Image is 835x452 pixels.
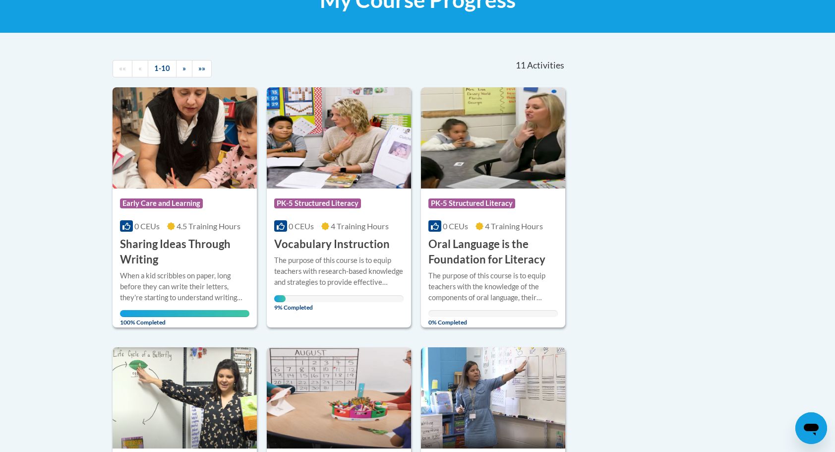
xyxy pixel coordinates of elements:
span: 4.5 Training Hours [177,221,240,231]
a: Course LogoPK-5 Structured Literacy0 CEUs4 Training Hours Oral Language is the Foundation for Lit... [421,87,565,327]
a: Previous [132,60,148,77]
span: PK-5 Structured Literacy [428,198,515,208]
div: Your progress [274,295,286,302]
a: Course LogoPK-5 Structured Literacy0 CEUs4 Training Hours Vocabulary InstructionThe purpose of th... [267,87,411,327]
span: « [138,64,142,72]
img: Course Logo [113,347,257,449]
span: » [182,64,186,72]
span: «« [119,64,126,72]
div: When a kid scribbles on paper, long before they can write their letters, they're starting to unde... [120,270,249,303]
span: Activities [527,60,564,71]
span: 4 Training Hours [485,221,543,231]
span: 0 CEUs [289,221,314,231]
a: Begining [113,60,132,77]
span: 4 Training Hours [331,221,389,231]
iframe: Button to launch messaging window [795,412,827,444]
span: Early Care and Learning [120,198,203,208]
a: End [192,60,212,77]
span: 0 CEUs [134,221,160,231]
img: Course Logo [267,347,411,449]
img: Course Logo [421,347,565,449]
a: Course LogoEarly Care and Learning0 CEUs4.5 Training Hours Sharing Ideas Through WritingWhen a ki... [113,87,257,327]
span: PK-5 Structured Literacy [274,198,361,208]
h3: Vocabulary Instruction [274,237,390,252]
div: Your progress [120,310,249,317]
h3: Oral Language is the Foundation for Literacy [428,237,558,267]
span: »» [198,64,205,72]
span: 0 CEUs [443,221,468,231]
span: 9% Completed [274,295,286,311]
div: The purpose of this course is to equip teachers with the knowledge of the components of oral lang... [428,270,558,303]
h3: Sharing Ideas Through Writing [120,237,249,267]
img: Course Logo [421,87,565,189]
img: Course Logo [267,87,411,189]
a: Next [176,60,192,77]
span: 11 [516,60,526,71]
a: 1-10 [148,60,177,77]
img: Course Logo [113,87,257,189]
div: The purpose of this course is to equip teachers with research-based knowledge and strategies to p... [274,255,404,288]
span: 100% Completed [120,310,249,326]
